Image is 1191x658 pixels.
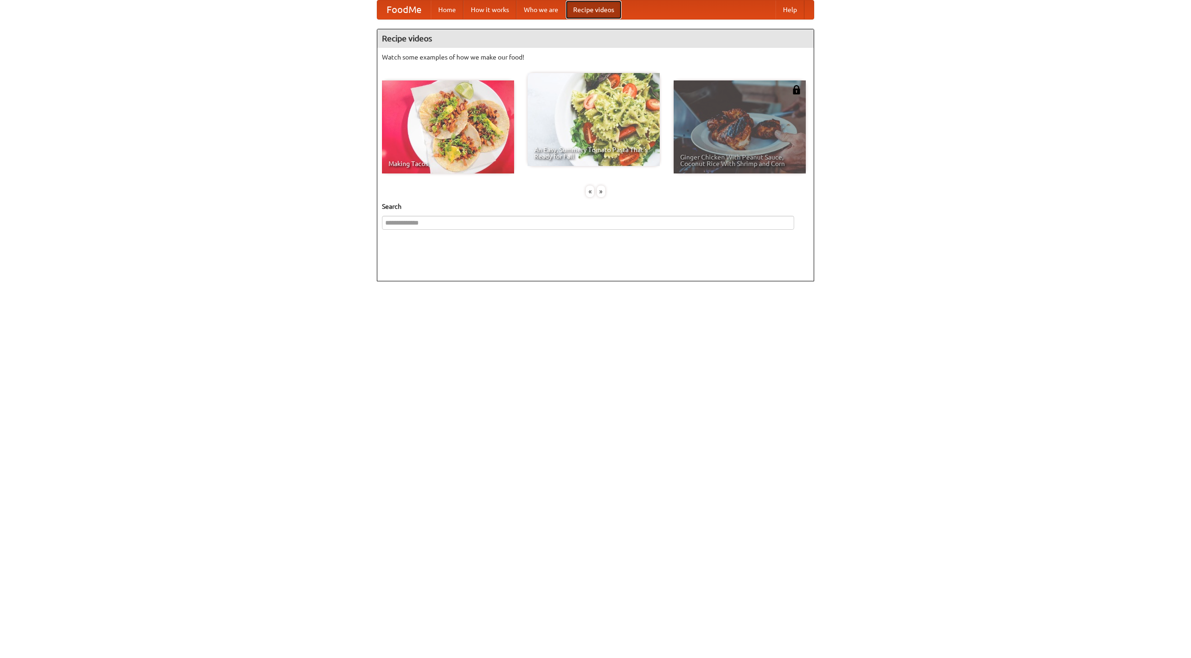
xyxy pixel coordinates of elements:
a: How it works [463,0,516,19]
div: » [597,186,605,197]
a: Recipe videos [566,0,622,19]
p: Watch some examples of how we make our food! [382,53,809,62]
a: Who we are [516,0,566,19]
img: 483408.png [792,85,801,94]
a: FoodMe [377,0,431,19]
h5: Search [382,202,809,211]
a: Making Tacos [382,80,514,173]
a: An Easy, Summery Tomato Pasta That's Ready for Fall [528,73,660,166]
h4: Recipe videos [377,29,814,48]
span: Making Tacos [388,160,508,167]
div: « [586,186,594,197]
span: An Easy, Summery Tomato Pasta That's Ready for Fall [534,146,653,160]
a: Help [776,0,804,19]
a: Home [431,0,463,19]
